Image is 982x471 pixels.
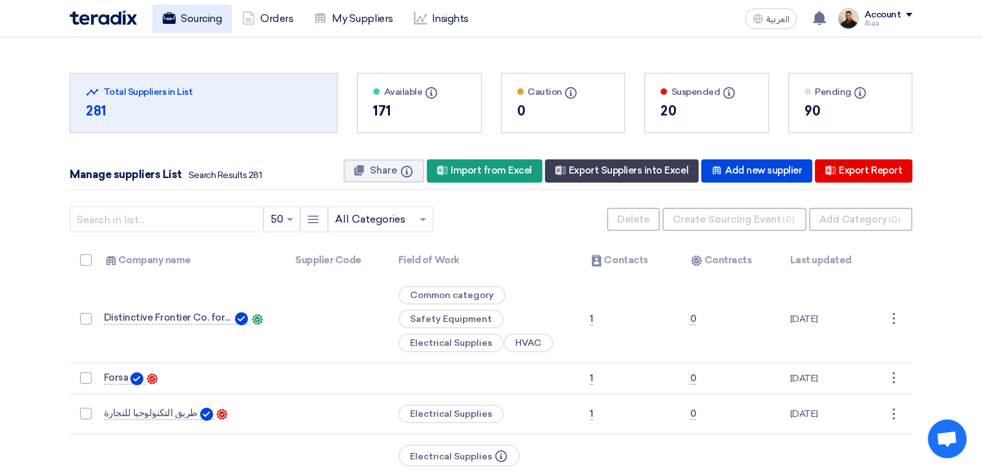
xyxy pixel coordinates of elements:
[690,372,696,385] span: 0
[690,313,696,325] span: 0
[883,308,903,329] div: ⋮
[70,206,263,232] input: Search in list...
[189,170,261,181] span: Search Results 281
[780,363,883,394] td: [DATE]
[804,85,897,99] div: Pending
[235,312,248,325] img: Verified Account
[303,5,403,33] a: My Suppliers
[815,159,912,183] div: Export Report
[690,408,696,420] span: 0
[589,313,593,325] span: 1
[373,85,465,99] div: Available
[809,208,912,231] button: Add Category(0)
[104,312,233,323] span: Distinctive Frontier Co. for Safety Equp. L.L.C
[398,334,504,352] span: Electrical Supplies
[373,101,465,121] div: 171
[271,212,283,227] span: 50
[398,405,504,423] span: Electrical Supplies
[104,372,128,383] span: Forsa
[701,159,812,183] div: Add new supplier
[579,245,679,276] th: Contacts
[589,408,593,420] span: 1
[545,159,699,183] div: Export Suppliers into Excel
[883,404,903,425] div: ⋮
[888,215,901,225] span: (0)
[404,5,479,33] a: Insights
[398,310,504,328] span: Safety Equipment
[504,334,553,352] span: HVAC
[660,85,753,99] div: Suspended
[517,85,609,99] div: Caution
[104,408,198,418] span: طريق التكنولوجيا للتجارة
[662,208,806,231] button: Create Sourcing Event(0)
[104,312,251,325] a: Distinctive Frontier Co. for Safety Equp. L.L.C Verified Account
[232,5,303,33] a: Orders
[928,419,967,458] div: Open chat
[285,245,388,276] th: Supplier Code
[104,408,216,420] a: طريق التكنولوجيا للتجارة Verified Account
[679,245,779,276] th: Contracts
[70,166,261,183] div: Manage suppliers List
[152,5,232,33] a: Sourcing
[780,394,883,434] td: [DATE]
[864,10,901,21] div: Account
[589,372,593,385] span: 1
[200,408,213,421] img: Verified Account
[838,8,859,29] img: MAA_1717931611039.JPG
[370,165,397,176] span: Share
[745,8,797,29] button: العربية
[780,245,883,276] th: Last updated
[864,20,912,27] div: Alaa
[104,372,146,385] a: Forsa Verified Account
[398,445,520,466] span: Electrical Supplies
[388,245,580,276] th: Field of Work
[660,101,753,121] div: 20
[398,286,506,305] span: Common category
[86,85,322,99] div: Total Suppliers in List
[427,159,542,183] div: Import from Excel
[780,276,883,363] td: [DATE]
[766,15,789,24] span: العربية
[883,368,903,388] div: ⋮
[70,10,137,25] img: Teradix logo
[804,101,897,121] div: 90
[86,101,322,121] div: 281
[517,101,609,121] div: 0
[607,208,660,231] button: Delete
[783,215,795,225] span: (0)
[343,159,424,183] button: Share
[130,372,143,385] img: Verified Account
[94,245,285,276] th: Company name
